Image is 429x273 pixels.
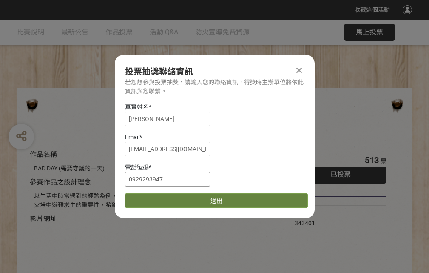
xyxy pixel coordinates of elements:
span: 已投票 [330,170,351,178]
span: 作品名稱 [30,150,57,158]
a: 防火宣導免費資源 [195,20,250,45]
span: 防火宣導免費資源 [195,28,250,36]
span: 影片網址 [30,215,57,223]
iframe: Facebook Share [317,210,360,218]
span: 真實姓名 [125,103,149,110]
a: 作品投票 [105,20,133,45]
span: 電話號碼 [125,164,149,171]
button: 馬上投票 [344,24,395,41]
span: 作品投票 [105,28,133,36]
span: 票 [381,158,386,164]
a: 最新公告 [61,20,88,45]
span: 513 [365,155,379,165]
div: 投票抽獎聯絡資訊 [125,65,304,78]
a: 比賽說明 [17,20,44,45]
div: BAD DAY (需要守護的一天) [34,164,269,173]
span: 收藏這個活動 [354,6,390,13]
span: Email [125,134,139,141]
span: 活動 Q&A [150,28,178,36]
span: 參賽作品之設計理念 [30,178,91,186]
div: 若您想參與投票抽獎，請輸入您的聯絡資訊，得獎時主辦單位將依此資訊與您聯繫。 [125,78,304,96]
a: 活動 Q&A [150,20,178,45]
div: 以生活中時常遇到的經驗為例，透過對比的方式宣傳住宅用火災警報器、家庭逃生計畫及火場中避難求生的重要性，希望透過趣味的短影音讓更多人認識到更多的防火觀念。 [34,192,269,210]
span: 馬上投票 [356,28,383,36]
button: 送出 [125,193,308,208]
span: 最新公告 [61,28,88,36]
span: 比賽說明 [17,28,44,36]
